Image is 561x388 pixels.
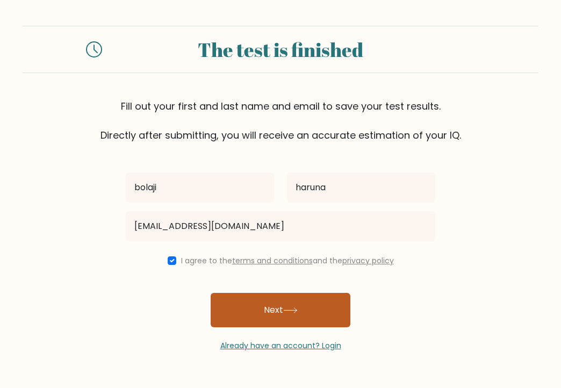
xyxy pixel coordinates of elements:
button: Next [211,293,350,327]
div: Fill out your first and last name and email to save your test results. Directly after submitting,... [23,99,538,142]
div: The test is finished [115,35,446,64]
a: privacy policy [342,255,394,266]
input: Email [126,211,435,241]
label: I agree to the and the [181,255,394,266]
input: First name [126,173,274,203]
input: Last name [287,173,435,203]
a: Already have an account? Login [220,340,341,351]
a: terms and conditions [232,255,313,266]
